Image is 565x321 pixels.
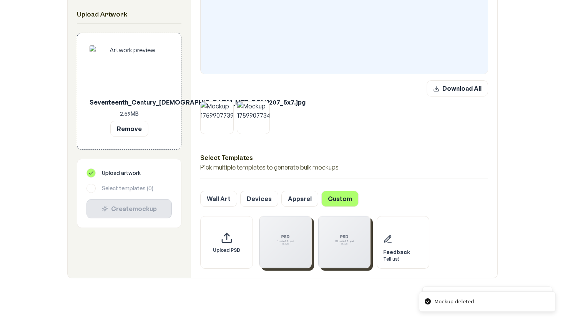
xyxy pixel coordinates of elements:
[377,216,429,269] div: Send feedback
[321,191,359,207] button: Custom
[90,45,169,95] img: Artwork preview
[434,298,474,306] div: Mockup deleted
[93,204,165,213] div: Create mockup
[318,216,370,268] img: 126 - ratio 5.7 -.psd
[200,191,237,207] button: Wall Art
[110,121,148,137] button: Remove
[281,191,318,207] button: Apparel
[427,80,488,96] button: Download All
[240,191,278,207] button: Devices
[90,98,169,107] p: Seventeenth_Century_[DEMOGRAPHIC_DATA]_MET_DP161207_5x7.jpg
[90,110,169,118] p: 2.59 MB
[213,247,240,253] span: Upload PSD
[200,216,253,269] div: Upload custom PSD template
[200,163,488,172] p: Pick multiple templates to generate bulk mockups
[383,256,410,262] div: Tell us!
[77,9,181,20] h2: Upload Artwork
[259,216,311,268] img: 1 - ratio 5.7 -.psd
[102,169,141,177] span: Upload artwork
[383,248,410,256] div: Feedback
[86,199,172,218] button: Createmockup
[318,216,371,268] div: Select template 126 - ratio 5.7 -.psd
[259,216,312,268] div: Select template 1 - ratio 5.7 -.psd
[201,101,233,134] img: Mockup 1759907739063
[200,153,488,163] h3: Select Templates
[237,101,270,134] img: Mockup 1759907734816
[102,185,153,192] span: Select templates ( 0 )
